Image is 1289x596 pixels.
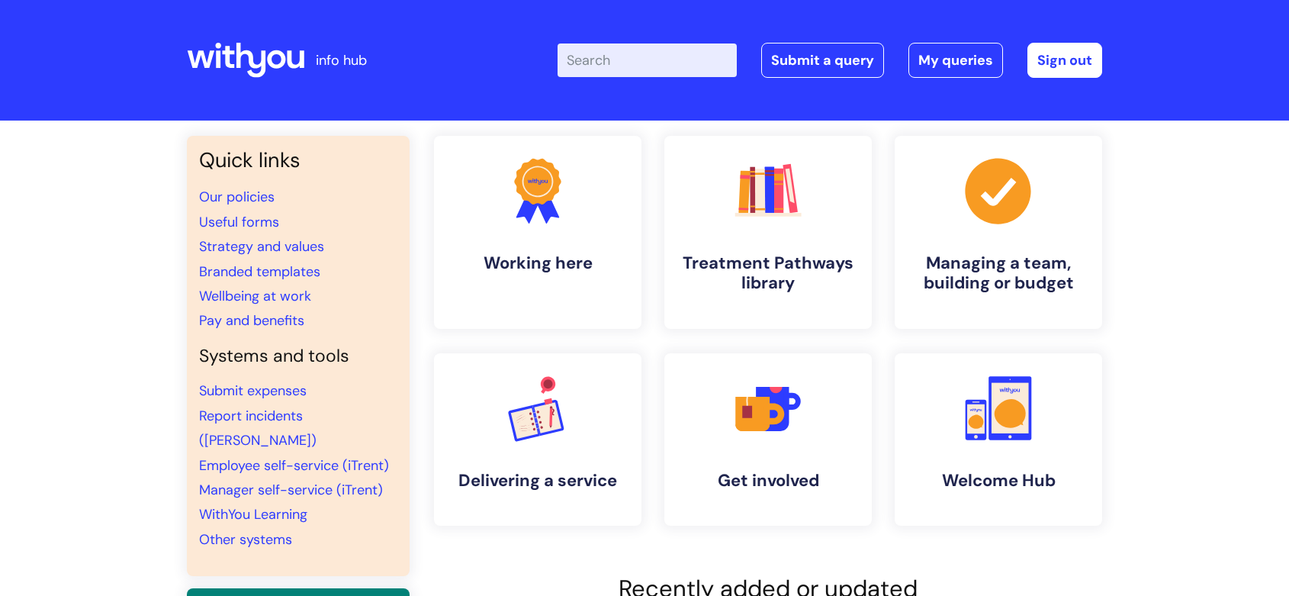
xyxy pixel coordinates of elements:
[664,353,872,526] a: Get involved
[199,148,397,172] h3: Quick links
[907,253,1090,294] h4: Managing a team, building or budget
[677,253,860,294] h4: Treatment Pathways library
[316,48,367,72] p: info hub
[199,505,307,524] a: WithYou Learning
[558,43,1102,78] div: | -
[434,136,641,329] a: Working here
[446,471,629,491] h4: Delivering a service
[199,311,304,330] a: Pay and benefits
[908,43,1003,78] a: My queries
[895,136,1102,329] a: Managing a team, building or budget
[199,213,279,231] a: Useful forms
[907,471,1090,491] h4: Welcome Hub
[895,353,1102,526] a: Welcome Hub
[199,346,397,367] h4: Systems and tools
[199,382,307,400] a: Submit expenses
[199,287,311,305] a: Wellbeing at work
[761,43,884,78] a: Submit a query
[199,456,389,475] a: Employee self-service (iTrent)
[677,471,860,491] h4: Get involved
[199,237,324,256] a: Strategy and values
[446,253,629,273] h4: Working here
[434,353,641,526] a: Delivering a service
[558,43,737,77] input: Search
[1027,43,1102,78] a: Sign out
[199,530,292,549] a: Other systems
[199,481,383,499] a: Manager self-service (iTrent)
[664,136,872,329] a: Treatment Pathways library
[199,263,320,281] a: Branded templates
[199,407,317,449] a: Report incidents ([PERSON_NAME])
[199,188,275,206] a: Our policies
